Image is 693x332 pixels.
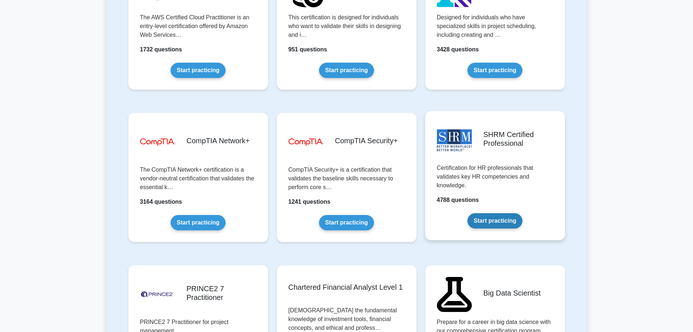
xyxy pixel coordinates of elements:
a: Start practicing [467,213,522,229]
a: Start practicing [467,63,522,78]
a: Start practicing [319,63,374,78]
a: Start practicing [319,215,374,230]
a: Start practicing [171,63,226,78]
a: Start practicing [171,215,226,230]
